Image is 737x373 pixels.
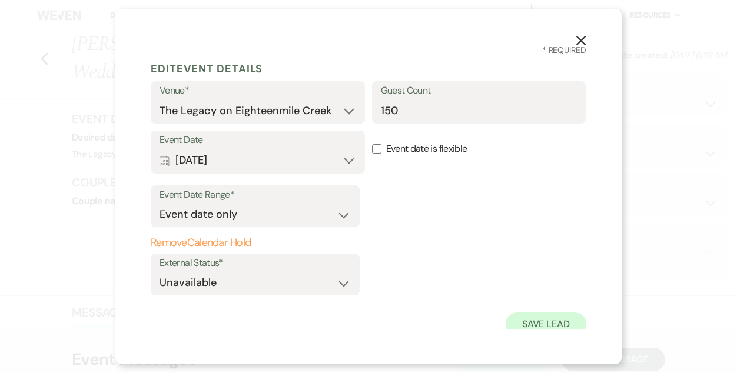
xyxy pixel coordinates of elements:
label: External Status* [160,255,351,272]
label: Event Date [160,132,356,149]
h3: * Required [151,44,586,56]
label: Guest Count [381,82,577,99]
button: Save Lead [506,312,586,336]
label: Venue* [160,82,356,99]
input: Event date is flexible [372,144,381,154]
button: [DATE] [160,149,356,172]
label: Event date is flexible [372,131,586,168]
label: Event Date Range* [160,186,351,204]
h5: Edit Event Details [151,60,586,78]
button: RemoveCalendar Hold [151,237,360,249]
